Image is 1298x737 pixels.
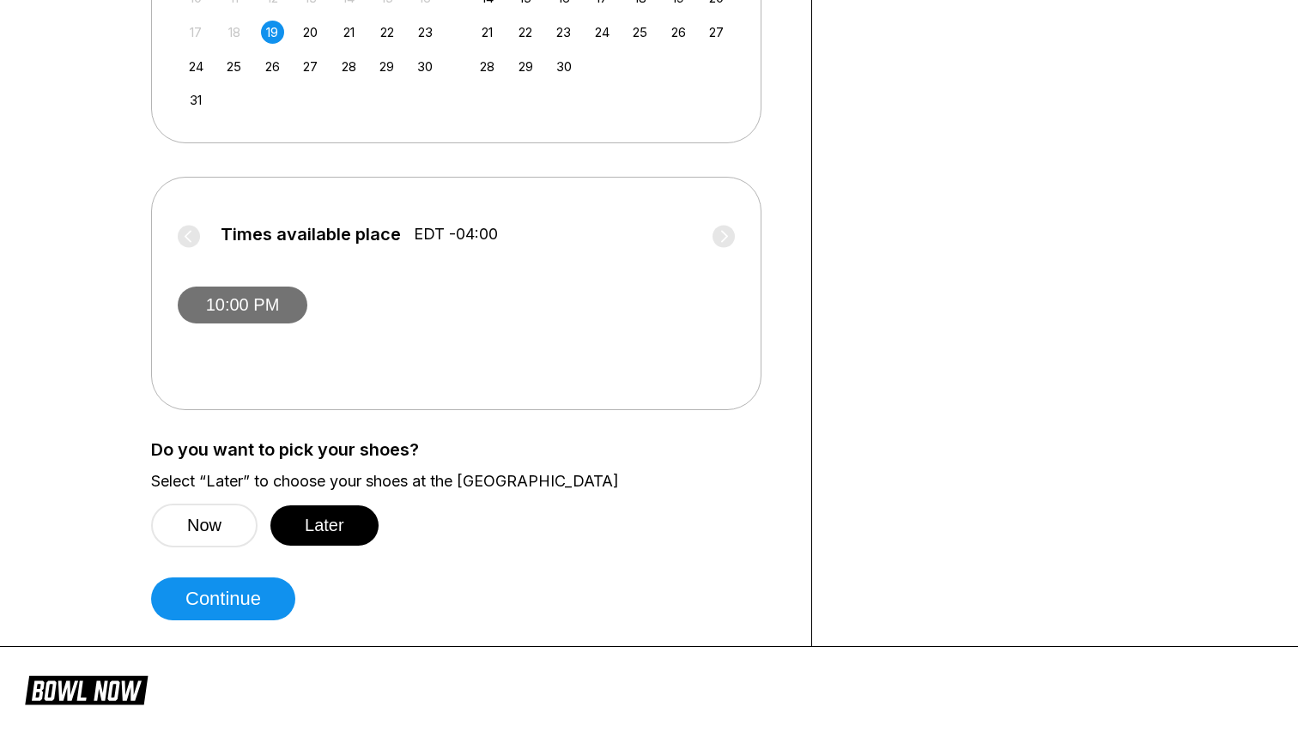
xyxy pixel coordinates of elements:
button: Later [270,505,379,546]
button: 10:00 PM [178,287,307,323]
div: Choose Tuesday, September 30th, 2025 [552,55,575,78]
div: Choose Tuesday, September 23rd, 2025 [552,21,575,44]
div: Choose Sunday, August 24th, 2025 [185,55,208,78]
button: Now [151,504,258,547]
div: Choose Monday, September 22nd, 2025 [514,21,537,44]
div: Choose Tuesday, August 26th, 2025 [261,55,284,78]
div: Choose Saturday, August 30th, 2025 [414,55,437,78]
div: Choose Friday, September 26th, 2025 [667,21,690,44]
div: Choose Monday, August 25th, 2025 [222,55,246,78]
div: Choose Wednesday, August 27th, 2025 [299,55,322,78]
div: Choose Thursday, August 21st, 2025 [337,21,361,44]
button: Continue [151,577,295,620]
div: Choose Wednesday, September 24th, 2025 [591,21,614,44]
div: Choose Friday, August 29th, 2025 [375,55,398,78]
span: EDT -04:00 [414,225,498,244]
div: Choose Saturday, August 23rd, 2025 [414,21,437,44]
div: Choose Friday, August 22nd, 2025 [375,21,398,44]
label: Select “Later” to choose your shoes at the [GEOGRAPHIC_DATA] [151,472,785,491]
div: Choose Sunday, August 31st, 2025 [185,88,208,112]
span: Times available place [221,225,401,244]
div: Choose Thursday, September 25th, 2025 [628,21,652,44]
div: Choose Wednesday, August 20th, 2025 [299,21,322,44]
div: Choose Thursday, August 28th, 2025 [337,55,361,78]
div: Choose Monday, September 29th, 2025 [514,55,537,78]
div: Choose Tuesday, August 19th, 2025 [261,21,284,44]
label: Do you want to pick your shoes? [151,440,785,459]
div: Choose Saturday, September 27th, 2025 [705,21,728,44]
div: Choose Sunday, September 21st, 2025 [476,21,499,44]
div: Choose Sunday, September 28th, 2025 [476,55,499,78]
div: Not available Sunday, August 17th, 2025 [185,21,208,44]
div: Not available Monday, August 18th, 2025 [222,21,246,44]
